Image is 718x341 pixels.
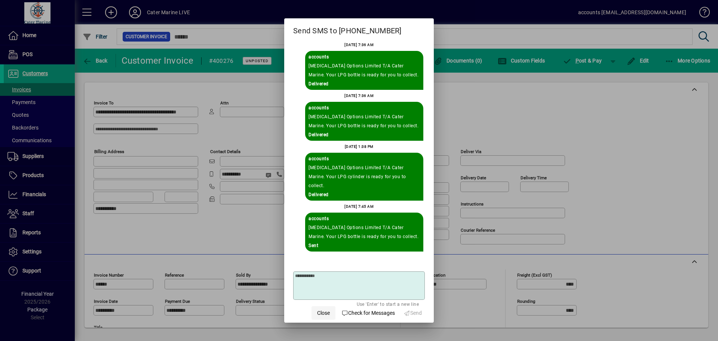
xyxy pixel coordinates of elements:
div: Delivered [309,79,420,88]
div: Sent By [309,52,420,61]
span: Check for Messages [341,309,395,317]
div: [MEDICAL_DATA] Options Limited T/A Cater Marine. Your LPG bottle is ready for you to collect. [309,223,420,241]
mat-hint: Use 'Enter' to start a new line [357,300,419,308]
div: Sent [309,241,420,250]
div: Sent By [309,154,420,163]
div: [DATE] 1:38 PM [345,142,374,151]
div: [DATE] 7:36 AM [344,91,374,100]
div: Sent By [309,103,420,112]
div: [MEDICAL_DATA] Options Limited T/A Cater Marine. Your LPG bottle is ready for you to collect. [309,61,420,79]
div: [MEDICAL_DATA] Options Limited T/A Cater Marine. Your LPG cylinder is ready for you to collect. [309,163,420,190]
div: Delivered [309,130,420,139]
button: Check for Messages [338,306,398,320]
span: Close [317,309,330,317]
div: Sent By [309,214,420,223]
h2: Send SMS to [PHONE_NUMBER] [284,18,434,40]
button: Close [312,306,335,320]
div: [MEDICAL_DATA] Options Limited T/A Cater Marine. Your LPG bottle is ready for you to collect. [309,112,420,130]
div: Delivered [309,190,420,199]
div: [DATE] 7:36 AM [344,40,374,49]
div: [DATE] 7:45 AM [344,202,374,211]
